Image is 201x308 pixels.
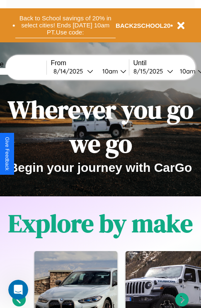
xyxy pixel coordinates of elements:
[116,22,171,29] b: BACK2SCHOOL20
[8,280,28,300] iframe: Intercom live chat
[51,67,96,76] button: 8/14/2025
[96,67,129,76] button: 10am
[4,137,10,171] div: Give Feedback
[176,67,198,75] div: 10am
[15,12,116,38] button: Back to School savings of 20% in select cities! Ends [DATE] 10am PT.Use code:
[51,59,129,67] label: From
[98,67,120,75] div: 10am
[53,67,87,75] div: 8 / 14 / 2025
[133,67,167,75] div: 8 / 15 / 2025
[8,206,193,240] h1: Explore by make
